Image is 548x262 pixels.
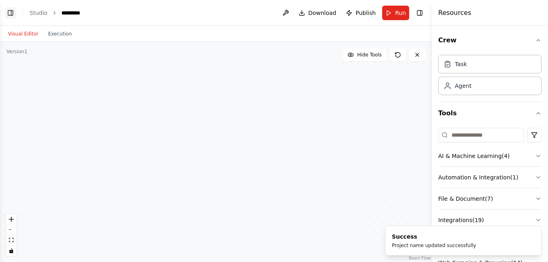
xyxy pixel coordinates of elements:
span: Run [395,9,406,17]
button: toggle interactivity [6,245,17,256]
a: Studio [29,10,48,16]
div: Project name updated successfully [392,242,476,249]
nav: breadcrumb [29,9,87,17]
button: Execution [43,29,77,39]
div: Crew [438,52,542,102]
button: AI & Machine Learning(4) [438,146,542,166]
div: Task [455,60,467,68]
button: Run [382,6,409,20]
h4: Resources [438,8,471,18]
button: Publish [343,6,379,20]
button: Automation & Integration(1) [438,167,542,188]
button: zoom in [6,214,17,225]
div: React Flow controls [6,214,17,256]
div: Version 1 [6,48,27,55]
button: Hide Tools [343,48,387,61]
button: Crew [438,29,542,52]
button: Integrations(19) [438,210,542,231]
button: Visual Editor [3,29,43,39]
button: fit view [6,235,17,245]
button: Tools [438,102,542,125]
button: zoom out [6,225,17,235]
div: Agent [455,82,471,90]
button: Hide right sidebar [414,7,425,19]
div: Success [392,233,476,241]
span: Publish [356,9,376,17]
button: Show left sidebar [5,7,16,19]
span: Download [308,9,337,17]
button: Download [295,6,340,20]
button: File & Document(7) [438,188,542,209]
span: Hide Tools [357,52,382,58]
